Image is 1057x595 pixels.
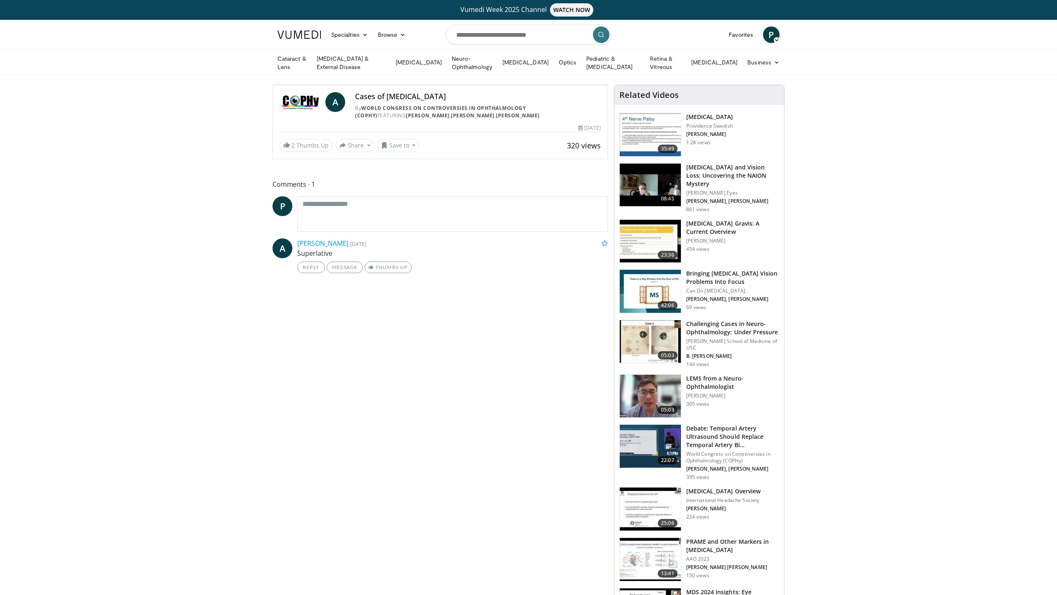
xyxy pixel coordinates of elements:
a: World Congress on Controversies in Ophthalmology (COPHy) [355,105,526,119]
p: [PERSON_NAME], [PERSON_NAME] [686,198,779,205]
h3: [MEDICAL_DATA] and Vision Loss: Uncovering the NAION Mystery [686,163,779,188]
a: [PERSON_NAME] [406,112,450,119]
a: Browse [373,26,411,43]
a: 2 Thumbs Up [280,139,332,152]
p: World Congress on Controversies in Ophthalmology (COPHy) [686,451,779,464]
p: 150 views [686,572,709,579]
h3: [MEDICAL_DATA] [686,113,733,121]
small: [DATE] [350,240,366,248]
span: 42:06 [658,301,678,309]
p: International Headache Society [686,497,761,504]
p: [PERSON_NAME] [686,131,733,138]
a: Thumbs Up [365,262,411,273]
h3: LEMS from a Neuro-Ophthalmologist [686,374,779,391]
a: 05:03 Challenging Cases in Neuro- Ophthalmology: Under Pressure [PERSON_NAME] School of Medicine ... [619,320,779,368]
h3: PRAME and Other Markers in [MEDICAL_DATA] [686,538,779,554]
input: Search topics, interventions [446,25,611,45]
span: 35:49 [658,145,678,153]
a: 42:06 Bringing [MEDICAL_DATA] Vision Problems Into Focus Can Do [MEDICAL_DATA] [PERSON_NAME], [PE... [619,269,779,313]
img: 0e5b09ff-ab95-416c-aeae-f68bcf47d7bd.150x105_q85_crop-smart_upscale.jpg [620,113,681,156]
button: Save to [377,139,419,152]
p: 454 views [686,246,709,252]
img: 1850415f-643d-4f8a-8931-68732fb02e4b.150x105_q85_crop-smart_upscale.jpg [620,220,681,263]
a: P [763,26,780,43]
a: A [325,92,345,112]
span: Comments 1 [273,179,608,190]
span: 2 [292,141,295,149]
a: Pediatric & [MEDICAL_DATA] [581,55,645,71]
a: Neuro-Ophthalmology [447,55,498,71]
a: Retina & Vitreous [645,55,686,71]
img: fbdc6c22-58de-4c67-b7aa-6ebe711e1860.150x105_q85_crop-smart_upscale.jpg [620,538,681,581]
a: Optics [554,54,581,71]
p: Providence Swedish [686,123,733,129]
p: 305 views [686,401,709,407]
a: P [273,196,292,216]
img: World Congress on Controversies in Ophthalmology (COPHy) [280,92,322,112]
h4: Related Videos [619,90,679,100]
a: 23:36 [MEDICAL_DATA] Gravis: A Current Overview [PERSON_NAME] 454 views [619,219,779,263]
a: 13:41 PRAME and Other Markers in [MEDICAL_DATA] AAO 2023 [PERSON_NAME] [PERSON_NAME] 150 views [619,538,779,581]
div: By FEATURING , , [355,105,600,119]
img: VuMedi Logo [277,31,321,39]
p: 69 views [686,304,706,311]
p: 224 views [686,514,709,520]
p: 1.2K views [686,139,711,146]
div: [DATE] [578,124,600,132]
video-js: Video Player [273,85,607,86]
img: c05837d3-e0e1-4145-8655-c1e4fff11ad5.150x105_q85_crop-smart_upscale.jpg [620,488,681,531]
img: bcc38a7c-8a22-4011-95cd-d7ac30e009eb.150x105_q85_crop-smart_upscale.jpg [620,270,681,313]
a: 08:45 [MEDICAL_DATA] and Vision Loss: Uncovering the NAION Mystery [PERSON_NAME] Eyes [PERSON_NAM... [619,163,779,213]
a: Specialties [326,26,373,43]
p: [PERSON_NAME] [686,505,761,512]
p: 861 views [686,206,709,213]
h4: Cases of [MEDICAL_DATA] [355,92,600,101]
img: 71fe887c-97b6-4da3-903f-12c21e0dabef.150x105_q85_crop-smart_upscale.jpg [620,425,681,468]
a: 22:07 Debate: Temporal Artery Ultrasound Should Replace Temporal Artery Bi… World Congress on Con... [619,424,779,481]
img: befedb23-9f31-4837-b824-e3399f582dab.150x105_q85_crop-smart_upscale.jpg [620,320,681,363]
span: 05:03 [658,406,678,414]
h3: [MEDICAL_DATA] Gravis: A Current Overview [686,219,779,236]
a: Business [742,54,784,71]
a: 35:49 [MEDICAL_DATA] Providence Swedish [PERSON_NAME] 1.2K views [619,113,779,157]
p: [PERSON_NAME], [PERSON_NAME] [686,466,779,472]
span: WATCH NOW [550,3,594,17]
a: [PERSON_NAME] [496,112,540,119]
button: Share [336,139,374,152]
h3: Debate: Temporal Artery Ultrasound Should Replace Temporal Artery Bi… [686,424,779,449]
a: [PERSON_NAME] [297,239,348,248]
span: 05:03 [658,351,678,359]
a: [MEDICAL_DATA] & External Disease [312,55,391,71]
span: 320 views [567,140,601,150]
a: Message [327,262,363,273]
p: [PERSON_NAME] [686,238,779,244]
p: [PERSON_NAME] [PERSON_NAME] [686,564,779,571]
a: A [273,238,292,258]
a: 05:03 LEMS from a Neuro-Ophthalmologist [PERSON_NAME] 305 views [619,374,779,418]
a: Cataract & Lens [273,55,312,71]
p: Superlative [297,248,608,258]
p: 144 views [686,361,709,368]
p: AAO 2023 [686,556,779,562]
p: [PERSON_NAME], [PERSON_NAME] [686,296,779,302]
img: f4c4af03-ca5d-47ef-b42d-70f5528b5c5c.150x105_q85_crop-smart_upscale.jpg [620,164,681,207]
a: [MEDICAL_DATA] [391,54,447,71]
a: [MEDICAL_DATA] [686,54,742,71]
a: Favorites [724,26,758,43]
h3: [MEDICAL_DATA] Overview [686,487,761,495]
p: [PERSON_NAME] School of Medicine of USC [686,338,779,351]
h3: Bringing [MEDICAL_DATA] Vision Problems Into Focus [686,269,779,286]
p: [PERSON_NAME] Eyes [686,190,779,196]
span: 13:41 [658,569,678,578]
a: 25:06 [MEDICAL_DATA] Overview International Headache Society [PERSON_NAME] 224 views [619,487,779,531]
img: 54ed94a0-14a4-4788-93d2-1f5bedbeb0d5.150x105_q85_crop-smart_upscale.jpg [620,375,681,418]
a: Vumedi Week 2025 ChannelWATCH NOW [279,3,778,17]
span: 22:07 [658,456,678,464]
p: 395 views [686,474,709,481]
h3: Challenging Cases in Neuro- Ophthalmology: Under Pressure [686,320,779,336]
span: 08:45 [658,195,678,203]
a: [PERSON_NAME] [451,112,495,119]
